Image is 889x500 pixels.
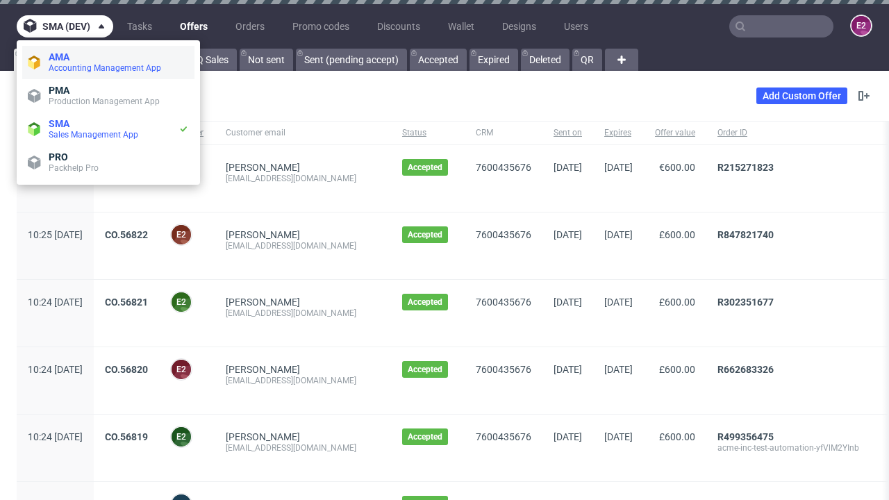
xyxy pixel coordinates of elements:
span: Accepted [408,297,442,308]
a: Designs [494,15,545,37]
span: £600.00 [659,297,695,308]
a: All [14,49,53,71]
a: 7600435676 [476,229,531,240]
figcaption: e2 [172,225,191,244]
span: Accepted [408,431,442,442]
a: Deleted [521,49,570,71]
a: Promo codes [284,15,358,37]
a: AMAAccounting Management App [22,46,194,79]
a: Users [556,15,597,37]
span: AMA [49,51,69,62]
figcaption: e2 [851,16,871,35]
a: IQ Sales [185,49,237,71]
span: [DATE] [554,364,582,375]
a: PMAProduction Management App [22,79,194,112]
figcaption: e2 [172,427,191,447]
a: Tasks [119,15,160,37]
a: QR [572,49,602,71]
a: [PERSON_NAME] [226,297,300,308]
span: Sales Management App [49,130,138,140]
span: PRO [49,151,68,162]
div: [EMAIL_ADDRESS][DOMAIN_NAME] [226,308,380,319]
span: [DATE] [604,431,633,442]
span: [DATE] [554,162,582,173]
a: CO.56819 [105,431,148,442]
figcaption: e2 [172,360,191,379]
a: R662683326 [717,364,774,375]
span: 10:24 [DATE] [28,297,83,308]
a: CO.56821 [105,297,148,308]
a: Not sent [240,49,293,71]
div: acme-inc-test-automation-yfVlM2YInb [717,442,868,453]
span: [DATE] [554,431,582,442]
a: R302351677 [717,297,774,308]
span: £600.00 [659,229,695,240]
span: CRM [476,127,531,139]
span: [DATE] [604,229,633,240]
span: PMA [49,85,69,96]
span: Customer email [226,127,380,139]
div: [EMAIL_ADDRESS][DOMAIN_NAME] [226,240,380,251]
a: CO.56822 [105,229,148,240]
a: 7600435676 [476,431,531,442]
a: Offers [172,15,216,37]
span: [DATE] [604,297,633,308]
a: PROPackhelp Pro [22,146,194,179]
a: [PERSON_NAME] [226,162,300,173]
a: R499356475 [717,431,774,442]
span: Offer value [655,127,695,139]
span: €600.00 [659,162,695,173]
a: R847821740 [717,229,774,240]
span: 10:24 [DATE] [28,364,83,375]
span: Order ID [717,127,868,139]
span: Production Management App [49,97,160,106]
span: £600.00 [659,364,695,375]
span: Sent on [554,127,582,139]
span: Accepted [408,364,442,375]
div: [EMAIL_ADDRESS][DOMAIN_NAME] [226,442,380,453]
a: 7600435676 [476,162,531,173]
a: CO.56820 [105,364,148,375]
a: 7600435676 [476,364,531,375]
a: Add Custom Offer [756,87,847,104]
button: sma (dev) [17,15,113,37]
span: [DATE] [604,364,633,375]
a: [PERSON_NAME] [226,364,300,375]
span: sma (dev) [42,22,90,31]
span: Status [402,127,454,139]
a: Sent (pending accept) [296,49,407,71]
span: Accepted [408,162,442,173]
span: £600.00 [659,431,695,442]
a: Expired [470,49,518,71]
span: Accounting Management App [49,63,161,73]
span: [DATE] [604,162,633,173]
div: [EMAIL_ADDRESS][DOMAIN_NAME] [226,375,380,386]
span: SMA [49,118,69,129]
a: Discounts [369,15,429,37]
span: Expires [604,127,633,139]
span: [DATE] [554,229,582,240]
a: [PERSON_NAME] [226,229,300,240]
span: [DATE] [554,297,582,308]
figcaption: e2 [172,292,191,312]
a: Accepted [410,49,467,71]
a: Wallet [440,15,483,37]
span: 10:24 [DATE] [28,431,83,442]
a: [PERSON_NAME] [226,431,300,442]
span: Accepted [408,229,442,240]
a: Orders [227,15,273,37]
a: R215271823 [717,162,774,173]
a: 7600435676 [476,297,531,308]
div: [EMAIL_ADDRESS][DOMAIN_NAME] [226,173,380,184]
span: Packhelp Pro [49,163,99,173]
span: 10:25 [DATE] [28,229,83,240]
